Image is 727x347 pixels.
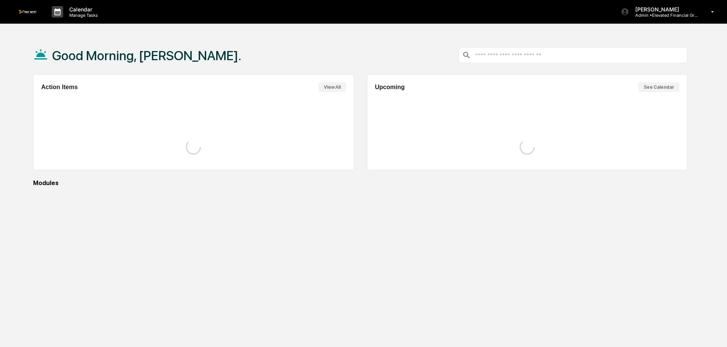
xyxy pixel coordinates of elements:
p: Calendar [63,6,102,13]
img: logo [18,10,37,13]
p: [PERSON_NAME] [629,6,700,13]
p: Admin • Elevated Financial Group [629,13,700,18]
h2: Action Items [41,84,78,91]
div: Modules [33,179,687,187]
h2: Upcoming [375,84,405,91]
button: See Calendar [638,82,679,92]
p: Manage Tasks [63,13,102,18]
button: View All [319,82,346,92]
h1: Good Morning, [PERSON_NAME]. [52,48,241,63]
